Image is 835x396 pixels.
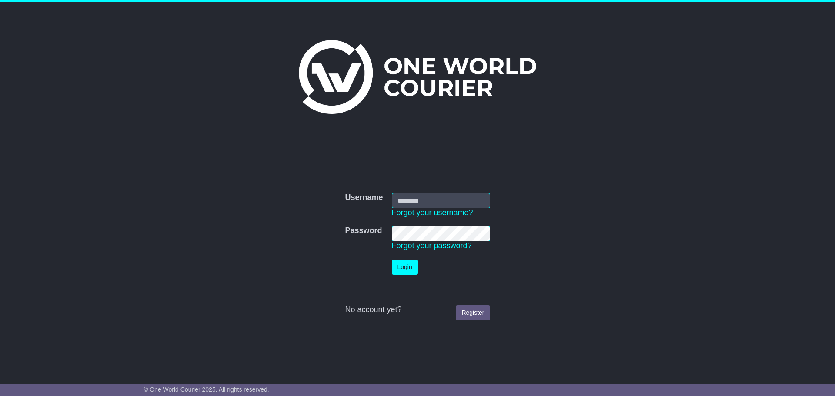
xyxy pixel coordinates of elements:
a: Forgot your password? [392,241,472,250]
label: Username [345,193,383,203]
div: No account yet? [345,305,490,315]
a: Register [456,305,490,320]
label: Password [345,226,382,236]
img: One World [299,40,536,114]
span: © One World Courier 2025. All rights reserved. [144,386,269,393]
button: Login [392,260,418,275]
a: Forgot your username? [392,208,473,217]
